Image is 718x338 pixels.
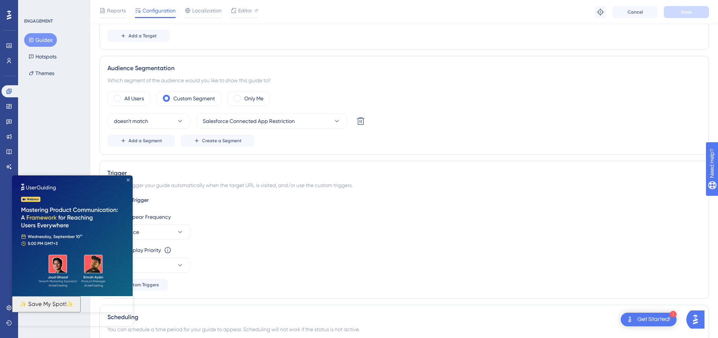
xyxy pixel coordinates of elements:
[124,282,159,288] span: Custom Triggers
[202,138,242,144] span: Create a Segment
[625,315,634,324] img: launcher-image-alternative-text
[24,50,61,63] button: Hotspots
[107,224,190,240] button: Only Once
[107,114,190,129] button: doesn't match
[115,3,118,6] div: Close Preview
[621,313,677,326] div: Open Get Started! checklist, remaining modules: 1
[24,33,57,47] button: Guides
[107,169,701,178] div: Trigger
[107,246,161,255] div: Set the Display Priority
[203,117,295,126] span: Salesforce Connected App Restriction
[681,9,692,15] span: Save
[238,6,252,15] span: Editor
[107,135,175,147] button: Add a Segment
[244,94,263,103] label: Only Me
[664,6,709,18] button: Save
[129,138,162,144] span: Add a Segment
[107,30,170,42] button: Add a Target
[107,325,701,334] div: You can schedule a time period for your guide to appear. Scheduling will not work if the status i...
[107,181,701,190] div: You can trigger your guide automatically when the target URL is visited, and/or use the custom tr...
[118,196,149,205] span: Auto-Trigger
[196,114,347,129] button: Salesforce Connected App Restriction
[173,94,215,103] label: Custom Segment
[18,2,47,11] span: Need Help?
[142,6,176,15] span: Configuration
[181,135,254,147] button: Create a Segment
[24,18,53,24] div: ENGAGEMENT
[114,117,148,126] span: doesn't match
[129,33,157,39] span: Add a Target
[107,76,701,85] div: Which segment of the audience would you like to show this guide to?
[192,6,222,15] span: Localization
[107,258,190,273] button: Medium
[107,313,701,322] div: Scheduling
[637,315,671,324] div: Get Started!
[24,66,59,80] button: Themes
[107,279,168,291] button: Custom Triggers
[670,311,677,318] div: 1
[628,9,643,15] span: Cancel
[686,308,709,331] iframe: UserGuiding AI Assistant Launcher
[107,6,126,15] span: Reports
[124,94,144,103] label: All Users
[107,212,701,221] div: Set the Appear Frequency
[612,6,658,18] button: Cancel
[107,64,701,73] div: Audience Segmentation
